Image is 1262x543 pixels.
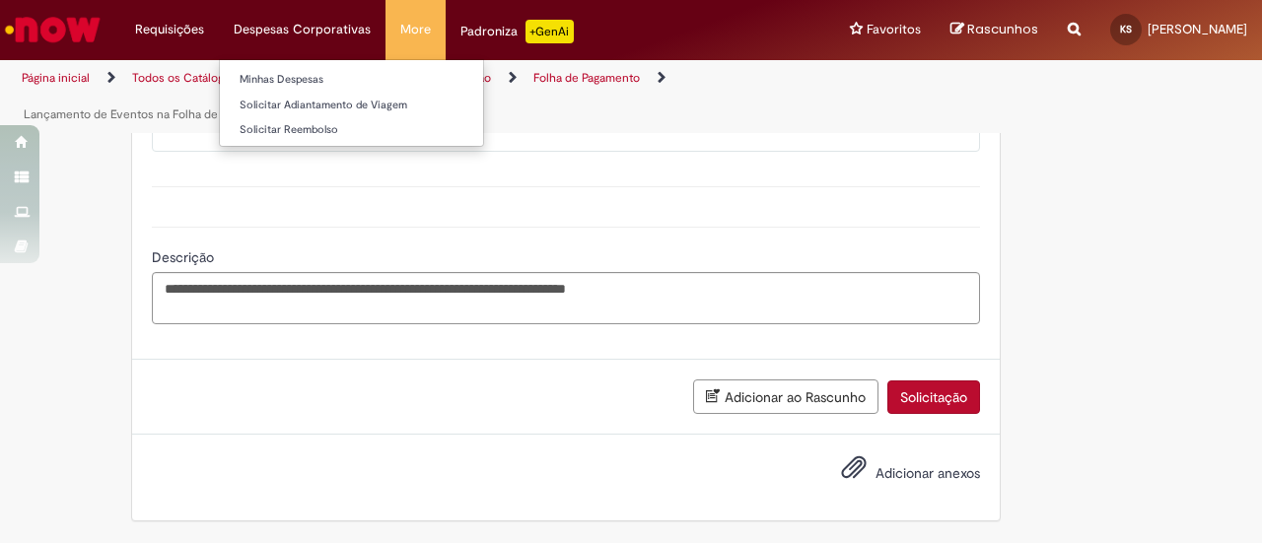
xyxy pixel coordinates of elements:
[24,106,279,122] a: Lançamento de Eventos na Folha de Pagamento
[876,464,980,482] span: Adicionar anexos
[219,59,484,147] ul: Despesas Corporativas
[1120,23,1132,35] span: KS
[152,248,218,266] span: Descrição
[693,379,878,414] button: Adicionar ao Rascunho
[867,20,921,39] span: Favoritos
[967,20,1038,38] span: Rascunhos
[234,20,371,39] span: Despesas Corporativas
[1148,21,1247,37] span: [PERSON_NAME]
[526,20,574,43] p: +GenAi
[2,10,104,49] img: ServiceNow
[460,20,574,43] div: Padroniza
[950,21,1038,39] a: Rascunhos
[22,70,90,86] a: Página inicial
[152,272,980,324] textarea: Descrição
[15,60,826,133] ul: Trilhas de página
[887,380,980,414] button: Solicitação
[135,20,204,39] span: Requisições
[220,69,483,91] a: Minhas Despesas
[836,449,872,495] button: Adicionar anexos
[533,70,640,86] a: Folha de Pagamento
[132,70,237,86] a: Todos os Catálogos
[220,95,483,116] a: Solicitar Adiantamento de Viagem
[400,20,431,39] span: More
[220,119,483,141] a: Solicitar Reembolso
